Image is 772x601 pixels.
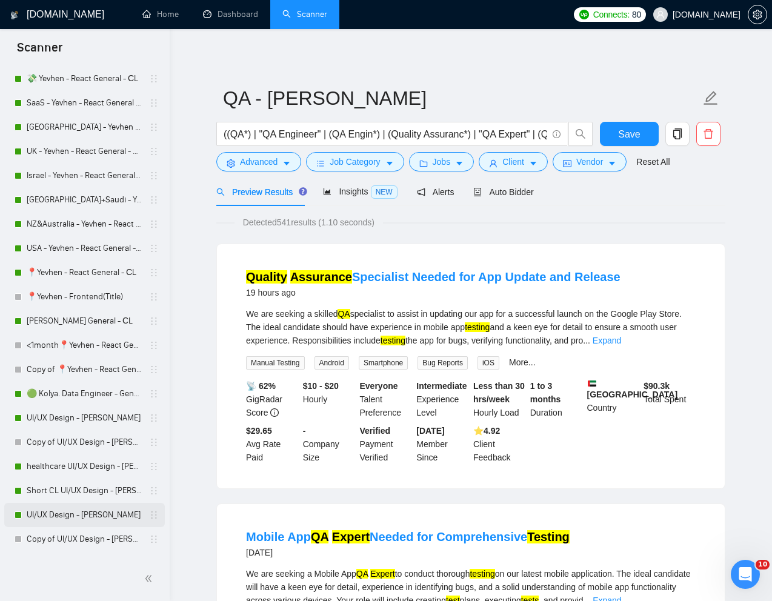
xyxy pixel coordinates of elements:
[149,534,159,544] span: holder
[479,152,548,171] button: userClientcaret-down
[10,5,19,25] img: logo
[149,413,159,423] span: holder
[332,530,370,543] mark: Expert
[569,128,592,139] span: search
[27,285,142,309] a: 📍Yevhen - Frontend(Title)
[593,336,621,345] a: Expand
[470,569,494,579] mark: testing
[27,139,142,164] a: UK - Yevhen - React General - СL
[27,406,142,430] a: UI/UX Design - [PERSON_NAME]
[528,379,585,419] div: Duration
[371,185,398,199] span: NEW
[665,122,690,146] button: copy
[502,155,524,168] span: Client
[579,10,589,19] img: upwork-logo.png
[360,381,398,391] b: Everyone
[314,356,349,370] span: Android
[246,285,621,300] div: 19 hours ago
[282,9,327,19] a: searchScanner
[246,307,696,347] div: We are seeking a skilled specialist to assist in updating our app for a successful launch on the ...
[587,379,678,399] b: [GEOGRAPHIC_DATA]
[149,292,159,302] span: holder
[358,379,414,419] div: Talent Preference
[417,188,425,196] span: notification
[149,195,159,205] span: holder
[419,159,428,168] span: folder
[244,424,301,464] div: Avg Rate Paid
[149,147,159,156] span: holder
[529,159,537,168] span: caret-down
[246,270,287,284] mark: Quality
[583,336,590,345] span: ...
[316,159,325,168] span: bars
[471,379,528,419] div: Hourly Load
[306,152,404,171] button: barsJob Categorycaret-down
[27,91,142,115] a: SaaS - Yevhen - React General - СL
[356,569,368,579] mark: QA
[27,188,142,212] a: [GEOGRAPHIC_DATA]+Saudi - Yevhen - React General - СL
[323,187,397,196] span: Insights
[588,379,596,388] img: 🇦🇪
[27,382,142,406] a: 🟢 Kolya. Data Engineer - General
[149,340,159,350] span: holder
[149,510,159,520] span: holder
[414,379,471,419] div: Experience Level
[644,381,670,391] b: $ 90.3k
[246,356,305,370] span: Manual Testing
[246,270,621,284] a: Quality AssuranceSpecialist Needed for App Update and Release
[27,115,142,139] a: [GEOGRAPHIC_DATA] - Yevhen - React General - СL
[282,159,291,168] span: caret-down
[756,560,770,569] span: 10
[593,8,630,21] span: Connects:
[224,127,547,142] input: Search Freelance Jobs...
[656,10,665,19] span: user
[338,309,350,319] mark: QA
[632,8,641,21] span: 80
[530,381,561,404] b: 1 to 3 months
[618,127,640,142] span: Save
[489,159,497,168] span: user
[27,309,142,333] a: [PERSON_NAME] General - СL
[418,356,468,370] span: Bug Reports
[149,74,159,84] span: holder
[385,159,394,168] span: caret-down
[311,530,328,543] mark: QA
[696,122,720,146] button: delete
[370,569,394,579] mark: Expert
[409,152,474,171] button: folderJobscaret-down
[360,426,391,436] b: Verified
[149,171,159,181] span: holder
[149,219,159,229] span: holder
[473,381,525,404] b: Less than 30 hrs/week
[290,270,352,284] mark: Assurance
[330,155,380,168] span: Job Category
[7,39,72,64] span: Scanner
[144,573,156,585] span: double-left
[246,426,272,436] b: $29.65
[553,130,561,138] span: info-circle
[27,261,142,285] a: 📍Yevhen - React General - СL
[471,424,528,464] div: Client Feedback
[527,530,570,543] mark: Testing
[27,357,142,382] a: Copy of 📍Yevhen - React General - СL
[27,236,142,261] a: USA - Yevhen - React General - СL
[748,10,767,19] span: setting
[27,67,142,91] a: 💸 Yevhen - React General - СL
[414,424,471,464] div: Member Since
[235,216,383,229] span: Detected 541 results (1.10 seconds)
[553,152,627,171] button: idcardVendorcaret-down
[465,322,490,332] mark: testing
[666,128,689,139] span: copy
[27,551,142,576] a: Vadym/ React Native(Target)
[568,122,593,146] button: search
[473,187,533,197] span: Auto Bidder
[303,381,339,391] b: $10 - $20
[636,155,670,168] a: Reset All
[149,462,159,471] span: holder
[149,365,159,374] span: holder
[608,159,616,168] span: caret-down
[246,530,570,543] a: Mobile AppQA ExpertNeeded for ComprehensiveTesting
[416,426,444,436] b: [DATE]
[358,424,414,464] div: Payment Verified
[473,188,482,196] span: robot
